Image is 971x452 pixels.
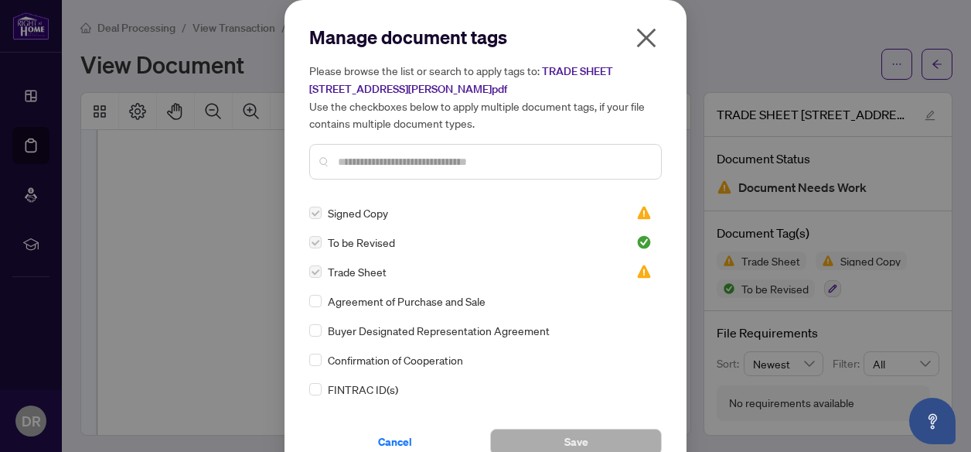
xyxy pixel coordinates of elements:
span: To be Revised [328,234,395,251]
span: Signed Copy [328,204,388,221]
span: Trade Sheet [328,263,387,280]
span: Needs Work [636,264,652,279]
img: status [636,264,652,279]
span: Needs Work [636,205,652,221]
span: Confirmation of Cooperation [328,351,463,368]
span: close [634,26,659,50]
span: Agreement of Purchase and Sale [328,293,485,310]
h2: Manage document tags [309,25,662,50]
button: Open asap [909,398,956,444]
span: Approved [636,235,652,250]
span: FINTRAC ID(s) [328,381,398,398]
span: Buyer Designated Representation Agreement [328,322,550,339]
h5: Please browse the list or search to apply tags to: Use the checkboxes below to apply multiple doc... [309,62,662,132]
img: status [636,235,652,250]
img: status [636,205,652,221]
